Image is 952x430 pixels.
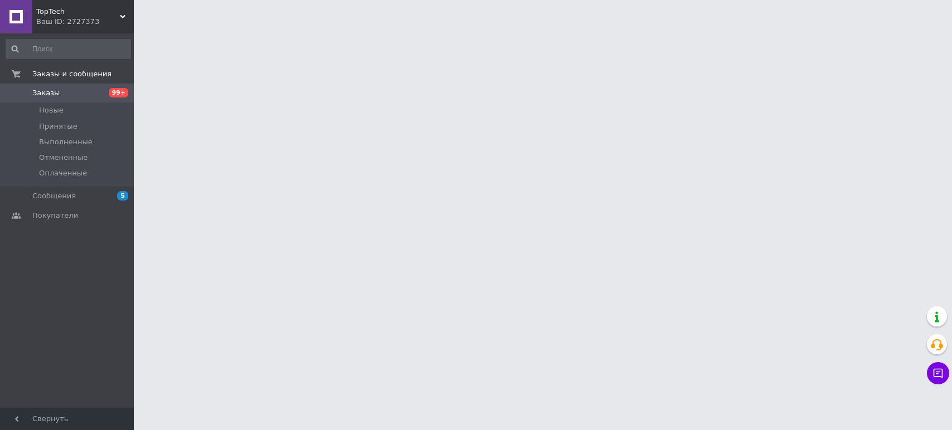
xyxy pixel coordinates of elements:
[36,7,120,17] span: TopTech
[117,191,128,201] span: 5
[39,168,87,178] span: Оплаченные
[6,39,131,59] input: Поиск
[39,121,78,131] span: Принятые
[109,88,128,97] span: 99+
[927,362,949,384] button: Чат с покупателем
[39,105,64,115] span: Новые
[32,191,76,201] span: Сообщения
[36,17,134,27] div: Ваш ID: 2727373
[39,137,93,147] span: Выполненные
[32,88,60,98] span: Заказы
[39,153,88,163] span: Отмененные
[32,211,78,221] span: Покупатели
[32,69,112,79] span: Заказы и сообщения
